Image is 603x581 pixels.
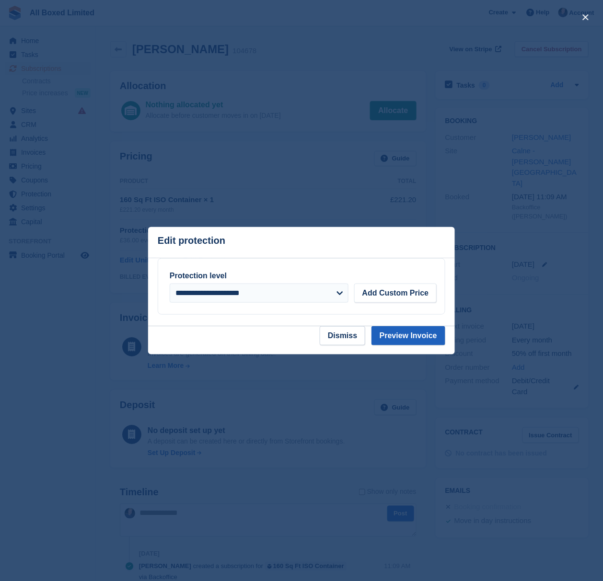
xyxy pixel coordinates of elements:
[170,272,227,280] label: Protection level
[578,10,593,25] button: close
[158,235,225,246] p: Edit protection
[320,326,365,345] button: Dismiss
[354,284,437,303] button: Add Custom Price
[371,326,445,345] button: Preview Invoice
